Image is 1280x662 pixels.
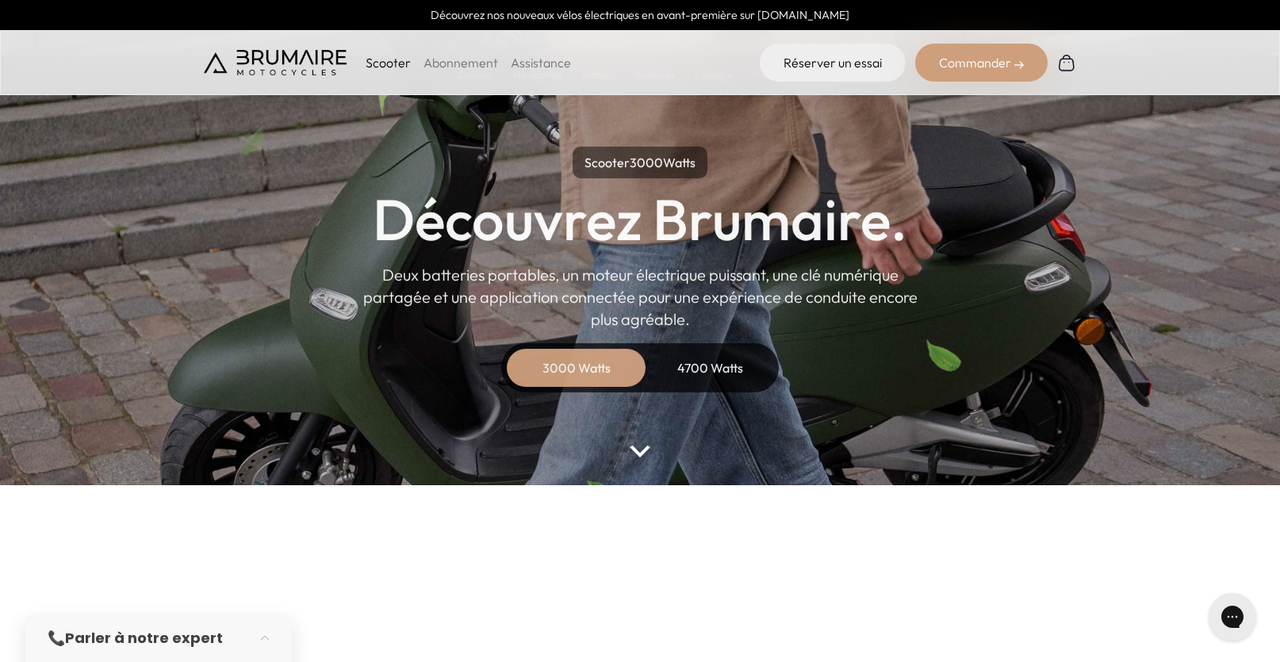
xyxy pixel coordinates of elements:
[373,191,907,248] h1: Découvrez Brumaire.
[915,44,1048,82] div: Commander
[513,349,640,387] div: 3000 Watts
[630,446,650,457] img: arrow-bottom.png
[630,155,663,170] span: 3000
[366,53,411,72] p: Scooter
[511,55,571,71] a: Assistance
[1057,53,1076,72] img: Panier
[573,147,707,178] p: Scooter Watts
[646,349,773,387] div: 4700 Watts
[1014,60,1024,70] img: right-arrow-2.png
[760,44,906,82] a: Réserver un essai
[362,264,918,331] p: Deux batteries portables, un moteur électrique puissant, une clé numérique partagée et une applic...
[204,50,347,75] img: Brumaire Motocycles
[1201,587,1264,646] iframe: Gorgias live chat messenger
[423,55,498,71] a: Abonnement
